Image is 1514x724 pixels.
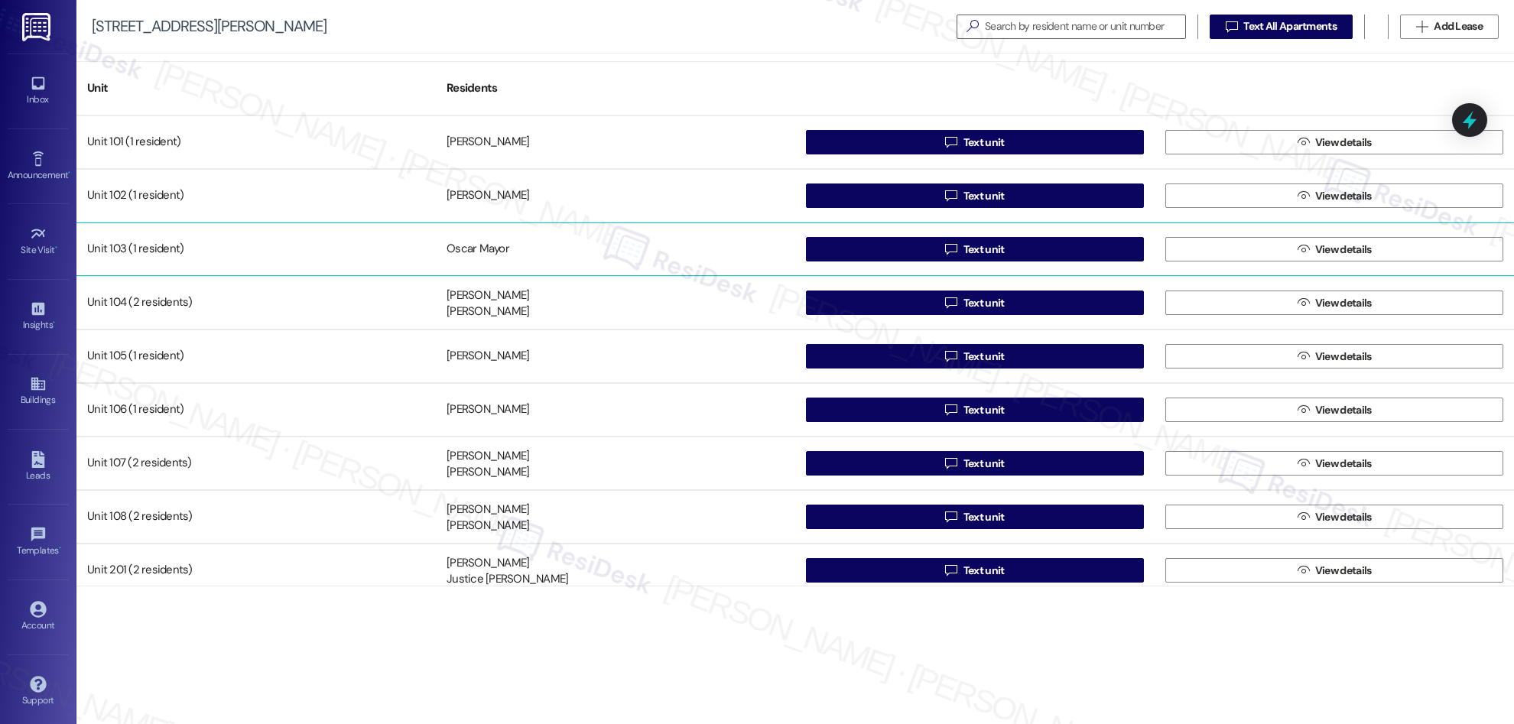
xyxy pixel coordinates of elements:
span: Text unit [963,509,1005,525]
div: Unit [76,70,436,107]
i:  [960,18,985,34]
span: View details [1315,402,1372,418]
div: Unit 201 (2 residents) [76,555,436,586]
i:  [1298,190,1309,202]
span: Text All Apartments [1243,18,1337,34]
a: Account [8,596,69,638]
i:  [1226,21,1237,33]
i:  [945,564,957,576]
div: [PERSON_NAME] [447,135,529,151]
button: View details [1165,344,1503,368]
span: • [55,242,57,253]
span: Add Lease [1434,18,1483,34]
i:  [1298,136,1309,148]
button: View details [1165,291,1503,315]
a: Inbox [8,70,69,112]
i:  [1298,297,1309,309]
span: View details [1315,349,1372,365]
div: [STREET_ADDRESS][PERSON_NAME] [92,18,327,34]
i:  [945,136,957,148]
div: [PERSON_NAME] [447,188,529,204]
div: [PERSON_NAME] [447,287,529,304]
div: [PERSON_NAME] [447,518,529,534]
span: View details [1315,509,1372,525]
div: Unit 104 (2 residents) [76,287,436,318]
span: Text unit [963,349,1005,365]
i:  [945,511,957,523]
span: Text unit [963,402,1005,418]
span: Text unit [963,295,1005,311]
a: Buildings [8,371,69,412]
span: • [59,543,61,554]
button: Text unit [806,291,1144,315]
div: Oscar Mayor [447,242,509,258]
span: • [68,167,70,178]
span: View details [1315,563,1372,579]
span: Text unit [963,563,1005,579]
div: [PERSON_NAME] [447,402,529,418]
span: View details [1315,456,1372,472]
a: Insights • [8,296,69,337]
button: Text unit [806,451,1144,476]
i:  [1298,243,1309,255]
div: Unit 102 (1 resident) [76,180,436,211]
span: Text unit [963,135,1005,151]
div: [PERSON_NAME] [447,502,529,518]
input: Search by resident name or unit number [985,16,1185,37]
button: Text unit [806,344,1144,368]
a: Templates • [8,521,69,563]
div: Residents [436,70,795,107]
button: View details [1165,505,1503,529]
i:  [945,404,957,416]
i:  [1298,350,1309,362]
button: View details [1165,130,1503,154]
button: Text unit [806,505,1144,529]
div: Unit 103 (1 resident) [76,234,436,265]
div: [PERSON_NAME] [447,465,529,481]
span: View details [1315,135,1372,151]
div: [PERSON_NAME] [447,304,529,320]
a: Leads [8,446,69,488]
i:  [1298,457,1309,469]
i:  [1298,404,1309,416]
div: Unit 108 (2 residents) [76,502,436,532]
button: Text unit [806,237,1144,261]
i:  [945,243,957,255]
div: Unit 101 (1 resident) [76,127,436,157]
button: View details [1165,237,1503,261]
i:  [1416,21,1428,33]
button: View details [1165,451,1503,476]
button: Text unit [806,130,1144,154]
span: Text unit [963,188,1005,204]
button: View details [1165,398,1503,422]
i:  [945,190,957,202]
button: Text All Apartments [1210,15,1353,39]
span: View details [1315,188,1372,204]
span: • [53,317,55,328]
i:  [945,457,957,469]
a: Site Visit • [8,221,69,262]
i:  [1298,511,1309,523]
img: ResiDesk Logo [22,13,54,41]
span: Text unit [963,242,1005,258]
button: Text unit [806,183,1144,208]
button: Add Lease [1400,15,1499,39]
div: Unit 105 (1 resident) [76,341,436,372]
div: [PERSON_NAME] [447,349,529,365]
button: Text unit [806,398,1144,422]
div: [PERSON_NAME] [447,448,529,464]
i:  [945,297,957,309]
div: Justice [PERSON_NAME] [447,572,568,588]
i:  [945,350,957,362]
span: Text unit [963,456,1005,472]
button: Text unit [806,558,1144,583]
div: Unit 106 (1 resident) [76,394,436,425]
div: Unit 107 (2 residents) [76,448,436,479]
a: Support [8,671,69,713]
div: [PERSON_NAME] [447,555,529,571]
span: View details [1315,242,1372,258]
i:  [1298,564,1309,576]
span: View details [1315,295,1372,311]
button: View details [1165,558,1503,583]
button: View details [1165,183,1503,208]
